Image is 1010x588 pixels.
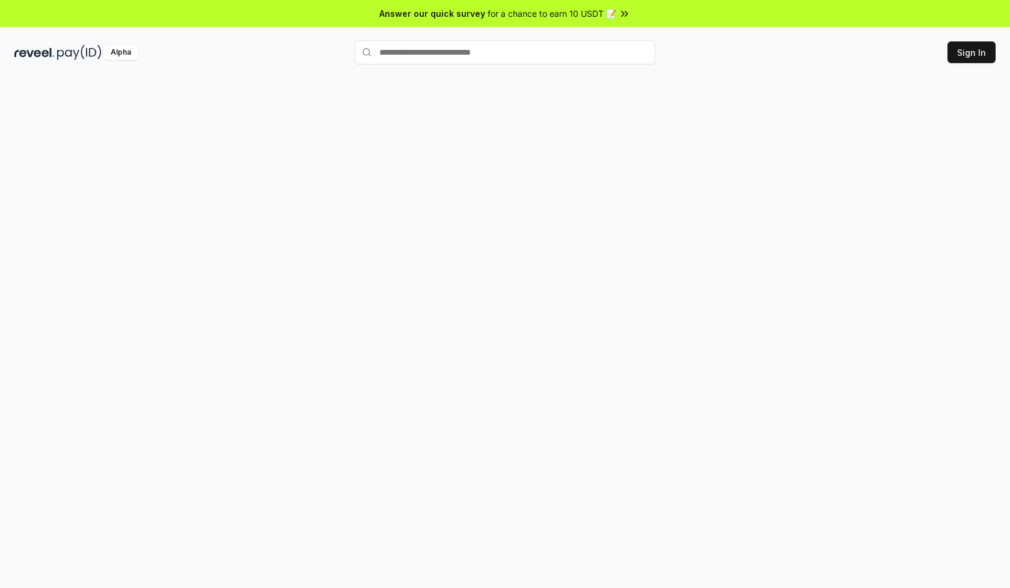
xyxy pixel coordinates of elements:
[379,7,485,20] span: Answer our quick survey
[104,45,138,60] div: Alpha
[57,45,102,60] img: pay_id
[488,7,616,20] span: for a chance to earn 10 USDT 📝
[947,41,996,63] button: Sign In
[14,45,55,60] img: reveel_dark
